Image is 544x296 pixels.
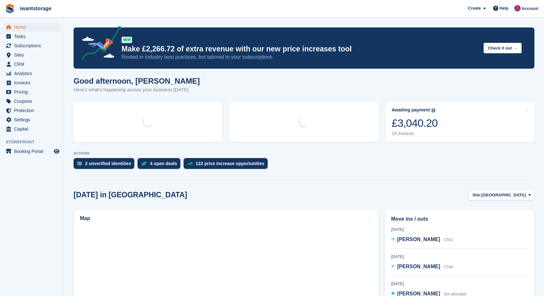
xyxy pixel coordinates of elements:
[184,158,271,172] a: 122 price increase opportunities
[14,106,52,115] span: Protection
[74,151,534,156] p: ACTIONS
[122,37,132,43] div: NEW
[397,264,440,269] span: [PERSON_NAME]
[14,41,52,50] span: Subscriptions
[14,87,52,96] span: Pricing
[3,41,60,50] a: menu
[391,215,528,223] h2: Move ins / outs
[392,117,438,130] div: £3,040.20
[391,227,528,232] div: [DATE]
[391,263,453,271] a: [PERSON_NAME] C546
[468,5,481,11] span: Create
[484,43,522,53] button: Check it out →
[481,192,526,198] span: [GEOGRAPHIC_DATA]
[6,139,64,145] span: Storefront
[3,115,60,124] a: menu
[14,125,52,133] span: Capital
[3,78,60,87] a: menu
[3,60,60,69] a: menu
[122,44,478,54] p: Make £2,266.72 of extra revenue with our new price increases tool
[17,3,54,14] a: iwantstorage
[392,107,430,113] div: Awaiting payment
[3,125,60,133] a: menu
[392,131,438,136] div: 19 invoices
[74,158,138,172] a: 2 unverified identities
[391,281,528,287] div: [DATE]
[469,190,534,200] button: Site: [GEOGRAPHIC_DATA]
[14,147,52,156] span: Booking Portal
[385,102,535,142] a: Awaiting payment £3,040.20 19 invoices
[14,23,52,32] span: Home
[391,254,528,260] div: [DATE]
[14,69,52,78] span: Analytics
[14,32,52,41] span: Tasks
[397,237,440,242] span: [PERSON_NAME]
[150,161,177,166] div: 4 open deals
[187,162,193,165] img: price_increase_opportunities-93ffe204e8149a01c8c9dc8f82e8f89637d9d84a8eef4429ea346261dce0b2c0.svg
[74,86,200,94] p: Here's what's happening across your business [DATE]
[74,77,200,85] h1: Good afternoon, [PERSON_NAME]
[3,147,60,156] a: menu
[472,192,481,198] span: Site:
[3,23,60,32] a: menu
[138,158,184,172] a: 4 open deals
[141,161,147,166] img: deal-1b604bf984904fb50ccaf53a9ad4b4a5d6e5aea283cecdc64d6e3604feb123c2.svg
[391,236,453,244] a: [PERSON_NAME] C552
[76,26,121,62] img: price-adjustments-announcement-icon-8257ccfd72463d97f412b2fc003d46551f7dbcb40ab6d574587a9cd5c0d94...
[85,161,131,166] div: 2 unverified identities
[74,191,187,199] h2: [DATE] in [GEOGRAPHIC_DATA]
[14,50,52,59] span: Sites
[5,4,15,13] img: stora-icon-8386f47178a22dfd0bd8f6a31ec36ba5ce8667c1dd55bd0f319d3a0aa187defe.svg
[500,5,509,11] span: Help
[53,148,60,155] a: Preview store
[3,106,60,115] a: menu
[77,162,82,165] img: verify_identity-adf6edd0f0f0b5bbfe63781bf79b02c33cf7c696d77639b501bdc392416b5a36.svg
[444,238,453,242] span: C552
[3,32,60,41] a: menu
[80,216,90,221] h2: Map
[122,54,478,61] p: Rooted in industry best practices, but tailored to your subscriptions.
[3,50,60,59] a: menu
[431,109,435,112] img: icon-info-grey-7440780725fd019a000dd9b08b2336e03edf1995a4989e88bcd33f0948082b44.svg
[14,97,52,106] span: Coupons
[14,78,52,87] span: Invoices
[14,115,52,124] span: Settings
[14,60,52,69] span: CRM
[444,265,453,269] span: C546
[196,161,264,166] div: 122 price increase opportunities
[514,5,521,11] img: Jonathan
[522,5,538,12] span: Account
[3,69,60,78] a: menu
[3,87,60,96] a: menu
[3,97,60,106] a: menu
